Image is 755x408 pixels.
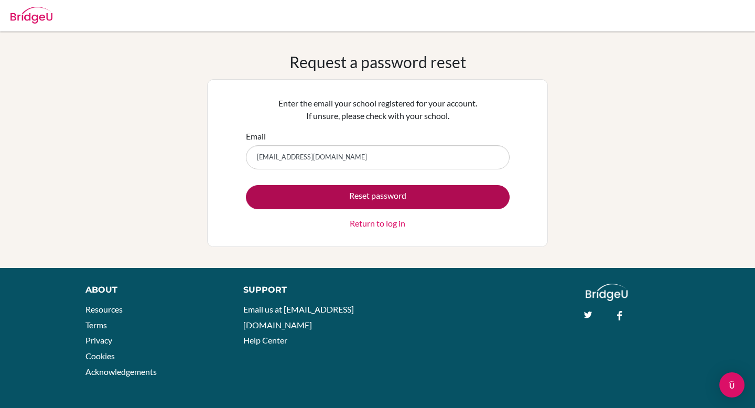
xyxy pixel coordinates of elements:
[246,97,510,122] p: Enter the email your school registered for your account. If unsure, please check with your school.
[243,335,287,345] a: Help Center
[350,217,405,230] a: Return to log in
[246,185,510,209] button: Reset password
[246,130,266,143] label: Email
[719,372,745,398] div: Open Intercom Messenger
[586,284,628,301] img: logo_white@2x-f4f0deed5e89b7ecb1c2cc34c3e3d731f90f0f143d5ea2071677605dd97b5244.png
[10,7,52,24] img: Bridge-U
[85,367,157,377] a: Acknowledgements
[85,320,107,330] a: Terms
[85,351,115,361] a: Cookies
[85,335,112,345] a: Privacy
[243,284,367,296] div: Support
[289,52,466,71] h1: Request a password reset
[243,304,354,330] a: Email us at [EMAIL_ADDRESS][DOMAIN_NAME]
[85,304,123,314] a: Resources
[85,284,220,296] div: About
